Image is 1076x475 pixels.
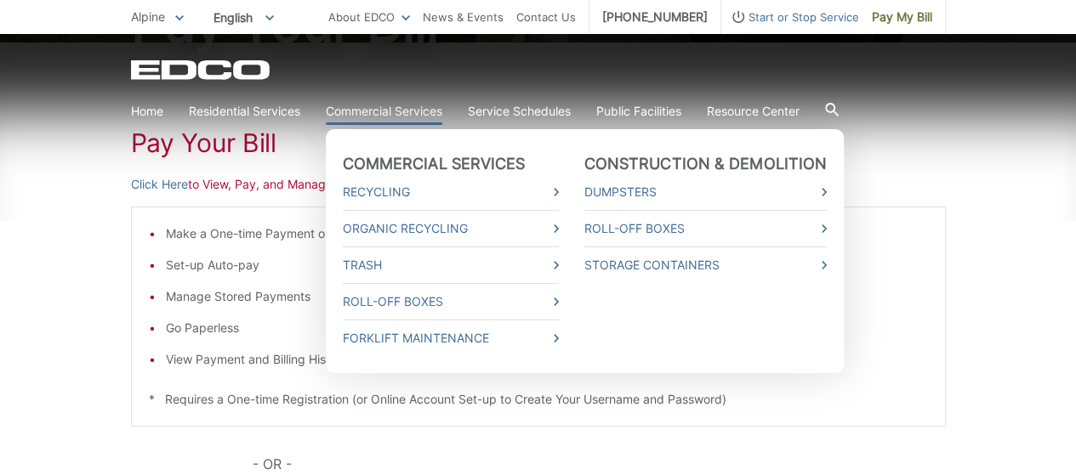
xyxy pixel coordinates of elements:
[166,319,928,337] li: Go Paperless
[343,219,559,238] a: Organic Recycling
[343,155,526,173] a: Commercial Services
[596,102,681,121] a: Public Facilities
[149,390,928,409] p: * Requires a One-time Registration (or Online Account Set-up to Create Your Username and Password)
[131,9,165,24] span: Alpine
[131,175,188,194] a: Click Here
[131,102,163,121] a: Home
[131,175,946,194] p: to View, Pay, and Manage Your Bill Online
[707,102,800,121] a: Resource Center
[584,219,828,238] a: Roll-Off Boxes
[468,102,571,121] a: Service Schedules
[166,350,928,369] li: View Payment and Billing History
[584,256,828,274] a: Storage Containers
[584,183,828,201] a: Dumpsters
[326,102,442,121] a: Commercial Services
[201,3,287,31] span: English
[189,102,300,121] a: Residential Services
[131,127,946,158] h1: Pay Your Bill
[423,8,504,26] a: News & Events
[166,287,928,306] li: Manage Stored Payments
[584,155,828,173] a: Construction & Demolition
[343,292,559,311] a: Roll-Off Boxes
[343,183,559,201] a: Recycling
[343,329,559,348] a: Forklift Maintenance
[328,8,410,26] a: About EDCO
[131,59,272,80] a: EDCD logo. Return to the homepage.
[343,256,559,274] a: Trash
[166,256,928,274] li: Set-up Auto-pay
[872,8,932,26] span: Pay My Bill
[516,8,576,26] a: Contact Us
[166,224,928,243] li: Make a One-time Payment or Schedule a One-time Payment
